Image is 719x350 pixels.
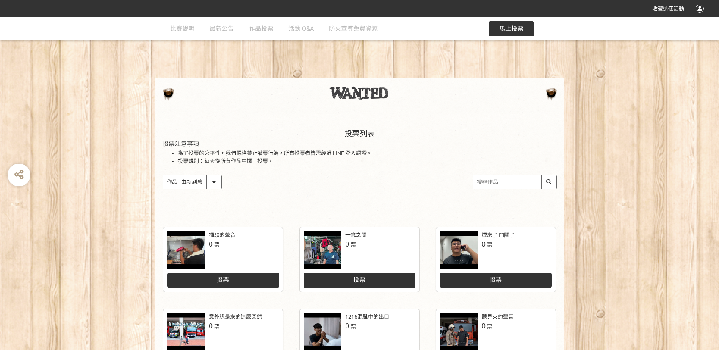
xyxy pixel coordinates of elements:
h1: 投票列表 [163,129,557,138]
span: 防火宣導免費資源 [329,25,378,32]
span: 票 [351,323,356,330]
span: 0 [482,240,486,248]
span: 0 [345,240,349,248]
div: 意外總是來的這麼突然 [209,313,262,321]
span: 票 [351,242,356,248]
span: 0 [209,240,213,248]
div: 一念之間 [345,231,367,239]
span: 作品投票 [249,25,273,32]
li: 為了投票的公平性，我們嚴格禁止灌票行為，所有投票者皆需經過 LINE 登入認證。 [178,149,557,157]
span: 票 [487,242,492,248]
div: 聽見火的聲音 [482,313,514,321]
div: 1216混亂中的出口 [345,313,389,321]
span: 投票 [490,276,502,283]
span: 票 [214,242,219,248]
a: 最新公告 [210,17,234,40]
span: 收藏這個活動 [652,6,684,12]
span: 0 [209,322,213,330]
a: 防火宣導免費資源 [329,17,378,40]
div: 插頭的聲音 [209,231,235,239]
span: 投票注意事項 [163,140,199,147]
a: 活動 Q&A [288,17,314,40]
li: 投票規則：每天從所有作品中擇一投票。 [178,157,557,165]
a: 插頭的聲音0票投票 [163,227,283,292]
button: 馬上投票 [489,21,534,36]
span: 0 [345,322,349,330]
span: 馬上投票 [499,25,523,32]
span: 票 [214,323,219,330]
a: 比賽說明 [170,17,194,40]
span: 投票 [353,276,365,283]
span: 投票 [217,276,229,283]
span: 活動 Q&A [288,25,314,32]
a: 作品投票 [249,17,273,40]
span: 0 [482,322,486,330]
a: 一念之間0票投票 [300,227,419,292]
a: 煙來了 門關了0票投票 [436,227,556,292]
span: 比賽說明 [170,25,194,32]
input: 搜尋作品 [473,175,556,189]
div: 煙來了 門關了 [482,231,515,239]
span: 票 [487,323,492,330]
span: 最新公告 [210,25,234,32]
